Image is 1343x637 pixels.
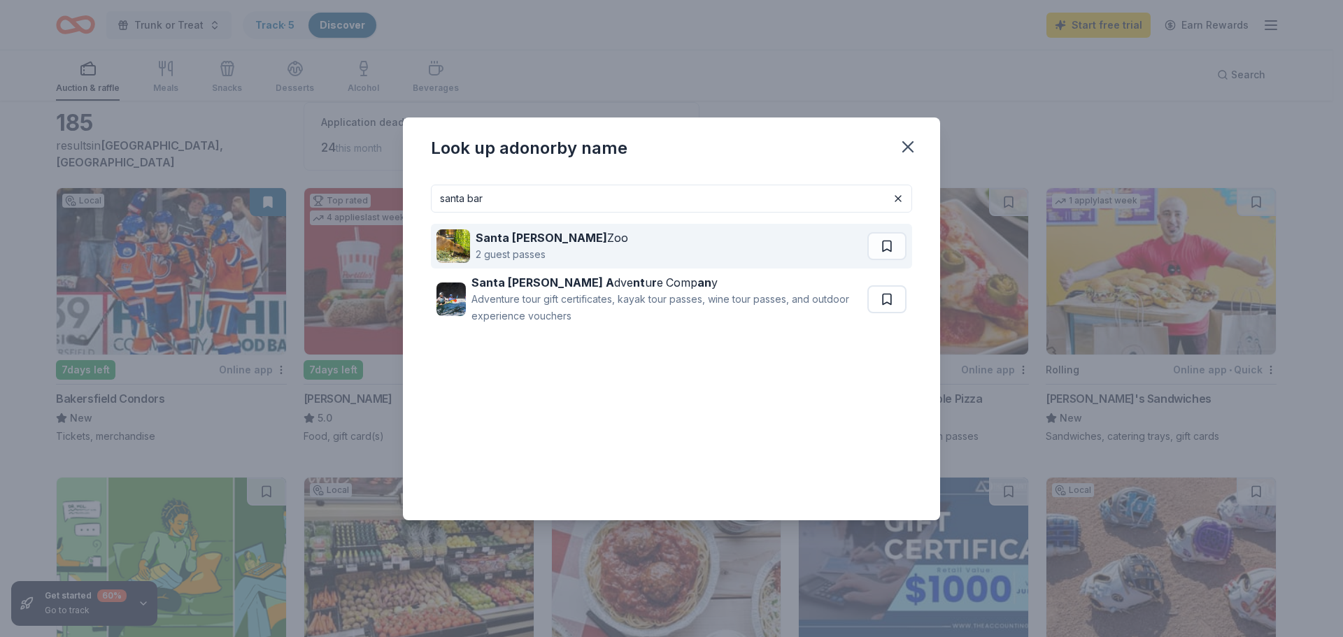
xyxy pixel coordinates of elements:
div: Look up a donor by name [431,137,627,159]
img: Image for Santa Barbara Zoo [436,229,470,263]
strong: Santa [PERSON_NAME] [476,231,607,245]
img: Image for Santa Barbara Adventure Company [436,282,466,316]
input: Search [431,185,912,213]
strong: r [652,275,657,289]
strong: Santa [PERSON_NAME] A [471,275,614,289]
strong: an [697,275,711,289]
strong: nt [633,275,645,289]
div: 2 guest passes [476,246,628,263]
div: Zoo [476,229,628,246]
div: dve u e Comp y [471,274,862,291]
div: Adventure tour gift certificates, kayak tour passes, wine tour passes, and outdoor experience vou... [471,291,862,324]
